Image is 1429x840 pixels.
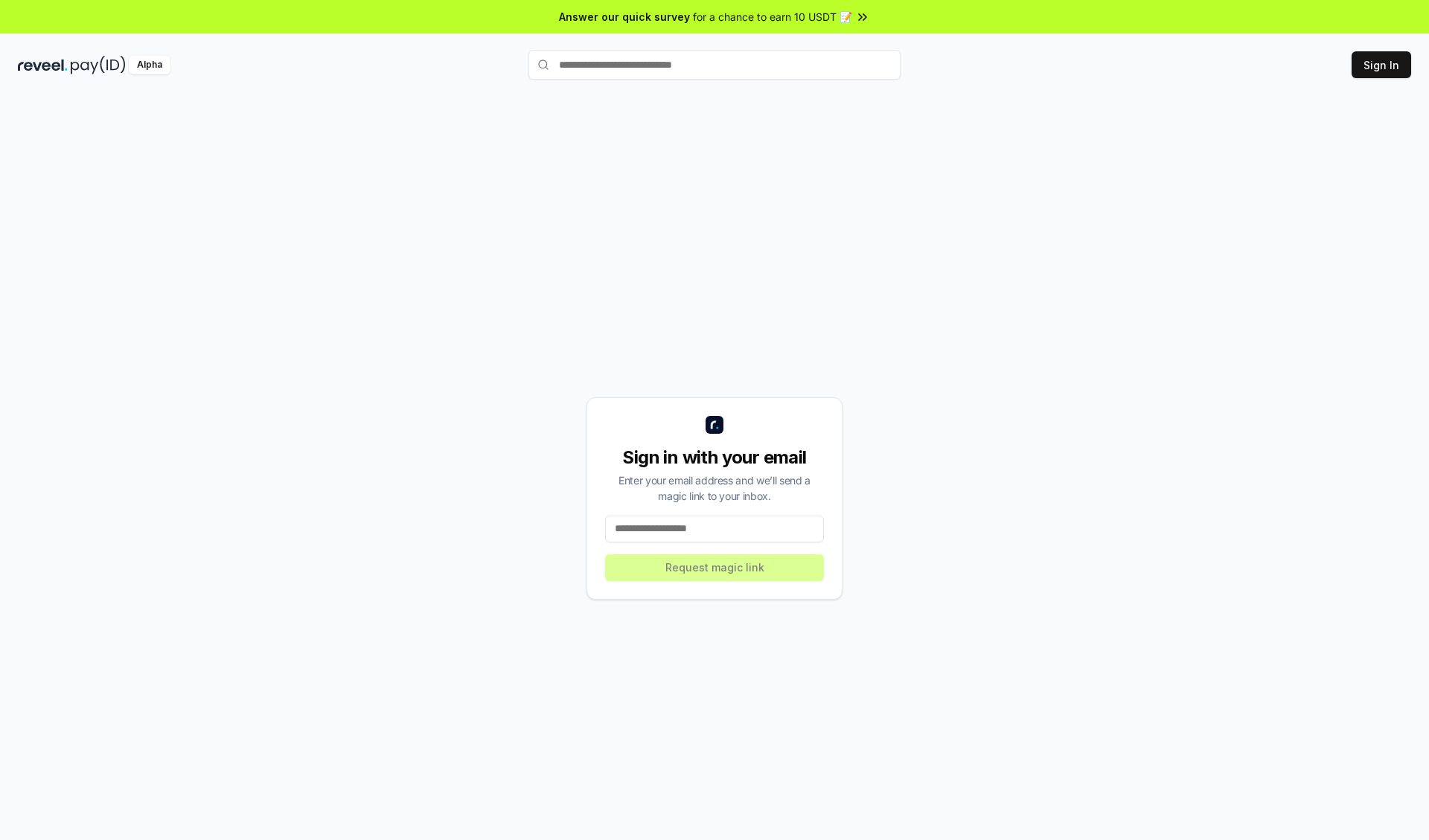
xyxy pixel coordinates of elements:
div: Alpha [129,56,170,74]
span: for a chance to earn 10 USDT 📝 [693,9,852,25]
div: Sign in with your email [605,446,824,469]
img: reveel_dark [18,56,68,74]
div: Enter your email address and we’ll send a magic link to your inbox. [605,472,824,504]
img: logo_small [706,416,723,434]
span: Answer our quick survey [559,9,690,25]
img: pay_id [71,56,126,74]
button: Sign In [1352,51,1411,78]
